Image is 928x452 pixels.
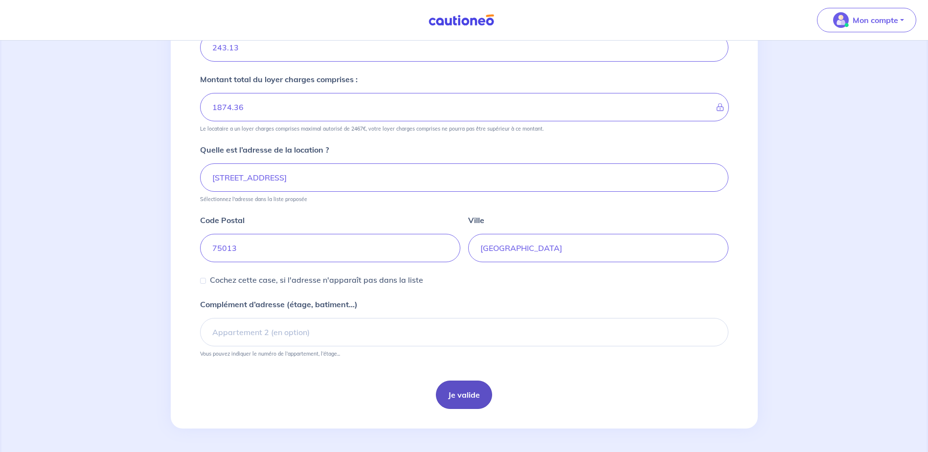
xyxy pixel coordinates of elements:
[200,350,340,357] p: Vous pouvez indiquer le numéro de l’appartement, l’étage...
[425,14,498,26] img: Cautioneo
[833,12,849,28] img: illu_account_valid_menu.svg
[200,234,460,262] input: Ex: 59000
[817,8,916,32] button: illu_account_valid_menu.svgMon compte
[200,318,728,346] input: Appartement 2 (en option)
[468,234,728,262] input: Ex: Lille
[200,214,245,226] p: Code Postal
[200,144,329,156] p: Quelle est l’adresse de la location ?
[200,125,543,132] p: Le locataire a un loyer charges comprises maximal autorisé de 2467€, votre loyer charges comprise...
[436,381,492,409] button: Je valide
[200,298,358,310] p: Complément d’adresse (étage, batiment...)
[200,73,358,85] p: Montant total du loyer charges comprises :
[200,196,307,203] p: Sélectionnez l'adresse dans la liste proposée
[468,214,484,226] p: Ville
[853,14,898,26] p: Mon compte
[210,274,423,286] p: Cochez cette case, si l'adresse n'apparaît pas dans la liste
